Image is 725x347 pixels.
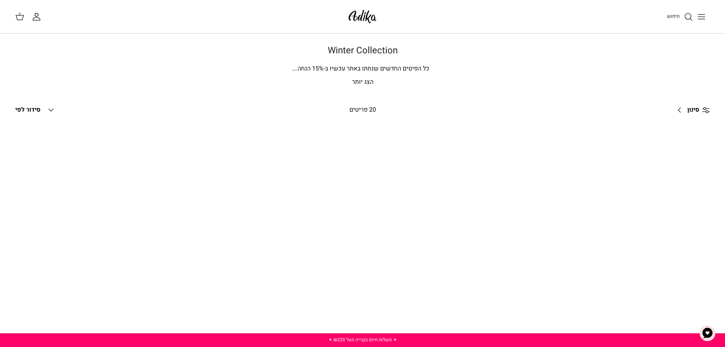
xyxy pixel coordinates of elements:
span: חיפוש [667,13,680,20]
span: 15 [312,64,319,73]
p: הצג יותר [96,77,629,87]
a: החשבון שלי [32,12,44,21]
img: Adika IL [346,8,379,26]
span: % הנחה. [292,64,323,73]
span: סינון [687,105,699,115]
button: צ'אט [696,322,719,345]
button: סידור לפי [15,102,56,118]
span: כל הפיסים החדשים שנחתו באתר עכשיו ב- [323,64,429,73]
a: סינון [672,101,710,119]
button: Toggle menu [693,8,710,25]
h1: Winter Collection [96,45,629,56]
a: חיפוש [667,12,693,21]
span: סידור לפי [15,105,40,114]
div: 20 פריטים [282,105,443,115]
a: ✦ משלוח חינם בקנייה מעל ₪220 ✦ [328,336,397,343]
